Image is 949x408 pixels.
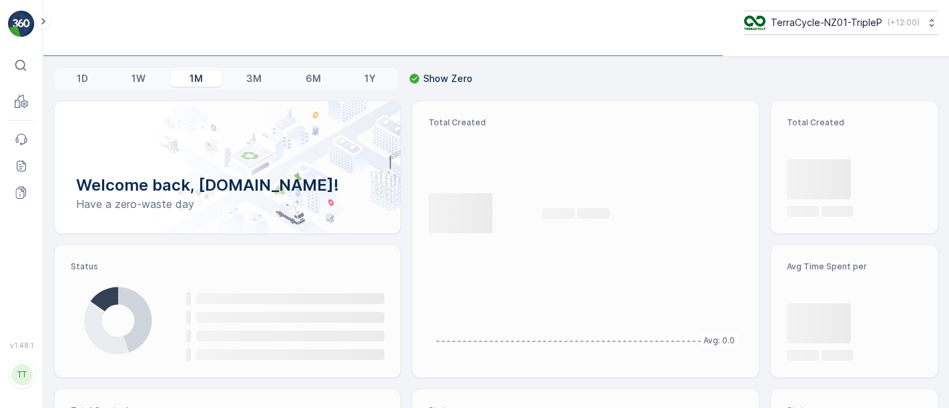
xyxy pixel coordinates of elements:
p: Show Zero [423,72,472,85]
button: TerraCycle-NZ01-TripleP(+12:00) [744,11,938,35]
p: TerraCycle-NZ01-TripleP [771,16,882,29]
p: ( +12:00 ) [888,17,920,28]
p: 1M [190,72,203,85]
img: logo [8,11,35,37]
img: TC_7kpGtVS.png [744,15,765,30]
p: Total Created [428,117,742,128]
p: 1W [131,72,145,85]
p: Status [71,261,384,272]
button: TT [8,352,35,397]
p: Have a zero-waste day [76,196,379,212]
span: v 1.48.1 [8,341,35,349]
p: 1D [77,72,88,85]
p: 1Y [364,72,376,85]
p: Welcome back, [DOMAIN_NAME]! [76,175,379,196]
p: Total Created [787,117,922,128]
p: Avg Time Spent per [787,261,922,272]
div: TT [11,364,33,385]
p: 6M [306,72,321,85]
p: 3M [246,72,262,85]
